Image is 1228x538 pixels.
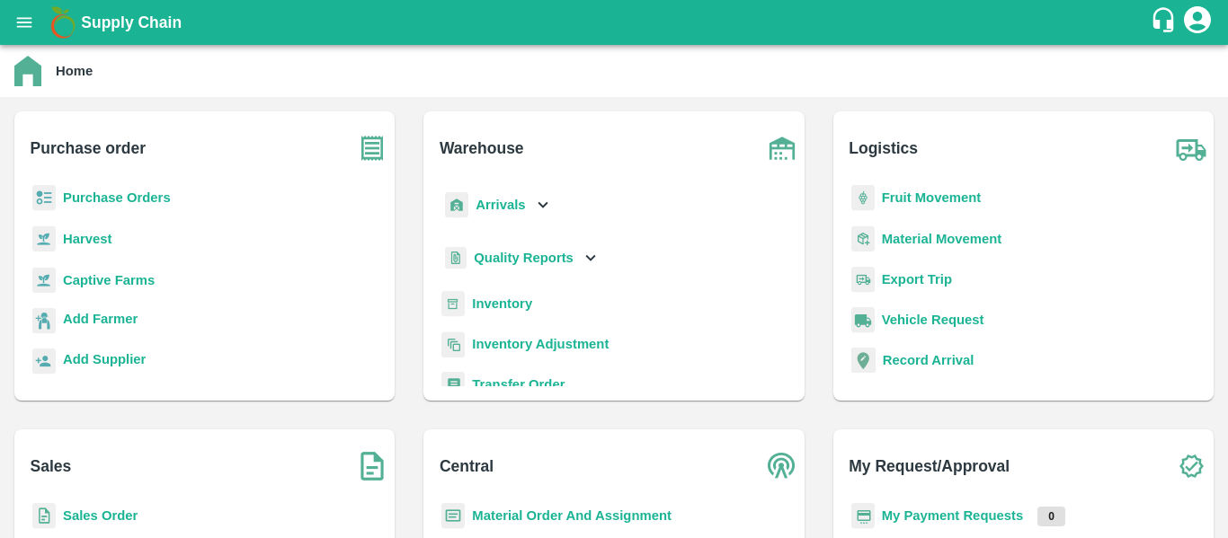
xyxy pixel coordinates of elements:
img: home [14,56,41,86]
a: Fruit Movement [882,190,982,205]
img: inventory [441,331,465,357]
img: harvest [32,267,56,294]
img: warehouse [760,126,805,171]
img: delivery [851,267,875,293]
a: Export Trip [882,272,952,287]
a: Add Farmer [63,309,138,333]
a: Purchase Orders [63,190,171,205]
a: Material Movement [882,232,1002,246]
img: fruit [851,185,875,211]
b: Warehouse [440,136,524,161]
img: truck [1169,126,1214,171]
a: My Payment Requests [882,508,1024,523]
img: qualityReport [445,247,467,269]
img: recordArrival [851,348,876,373]
img: farmer [32,308,56,334]
a: Inventory Adjustment [472,337,609,351]
a: Supply Chain [81,10,1150,35]
button: open drawer [4,2,45,43]
a: Sales Order [63,508,138,523]
div: customer-support [1150,6,1181,39]
b: Quality Reports [474,251,574,265]
img: soSales [350,444,395,489]
img: logo [45,4,81,40]
img: vehicle [851,307,875,333]
a: Inventory [472,296,532,311]
img: check [1169,444,1214,489]
img: harvest [32,225,56,252]
p: 0 [1037,507,1065,526]
img: whInventory [441,291,465,317]
b: Supply Chain [81,13,182,31]
a: Vehicle Request [882,313,984,327]
img: central [760,444,805,489]
b: Central [440,454,494,479]
img: payment [851,503,875,529]
img: material [851,225,875,252]
b: Arrivals [476,198,525,212]
b: Add Farmer [63,312,138,326]
a: Captive Farms [63,273,155,287]
div: account of current user [1181,4,1214,41]
a: Add Supplier [63,349,146,374]
img: purchase [350,126,395,171]
div: Quality Reports [441,240,601,277]
b: Purchase order [31,136,146,161]
img: reciept [32,185,56,211]
a: Transfer Order [472,377,565,392]
b: Logistics [849,136,918,161]
a: Record Arrival [883,353,974,367]
a: Material Order And Assignment [472,508,672,523]
img: centralMaterial [441,503,465,529]
b: My Request/Approval [849,454,1010,479]
img: sales [32,503,56,529]
b: Add Supplier [63,352,146,366]
div: Arrivals [441,185,553,225]
img: whArrival [445,192,468,218]
img: whTransfer [441,372,465,398]
img: supplier [32,348,56,375]
b: Sales [31,454,72,479]
a: Harvest [63,232,111,246]
b: Home [56,64,93,78]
